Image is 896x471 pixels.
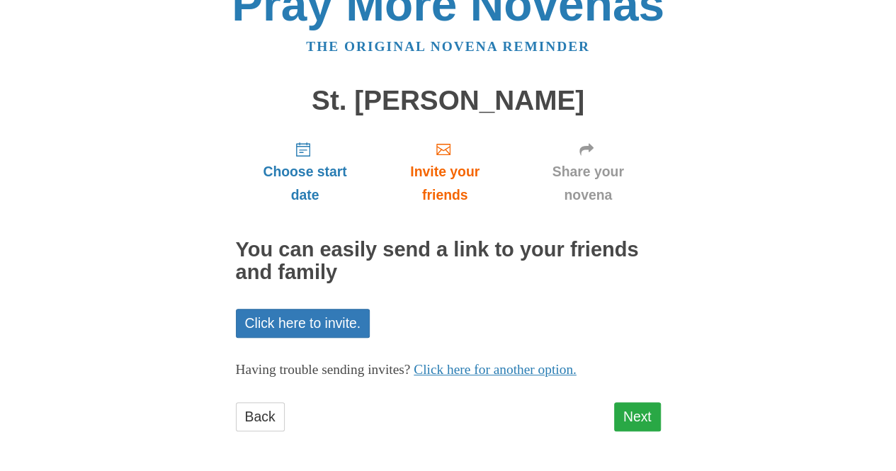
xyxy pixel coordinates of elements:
[236,239,661,284] h2: You can easily send a link to your friends and family
[236,309,370,338] a: Click here to invite.
[614,402,661,431] a: Next
[236,130,375,214] a: Choose start date
[306,39,590,54] a: The original novena reminder
[236,362,411,377] span: Having trouble sending invites?
[236,86,661,116] h1: St. [PERSON_NAME]
[374,130,515,214] a: Invite your friends
[388,160,501,207] span: Invite your friends
[236,402,285,431] a: Back
[516,130,661,214] a: Share your novena
[530,160,647,207] span: Share your novena
[414,362,577,377] a: Click here for another option.
[250,160,361,207] span: Choose start date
